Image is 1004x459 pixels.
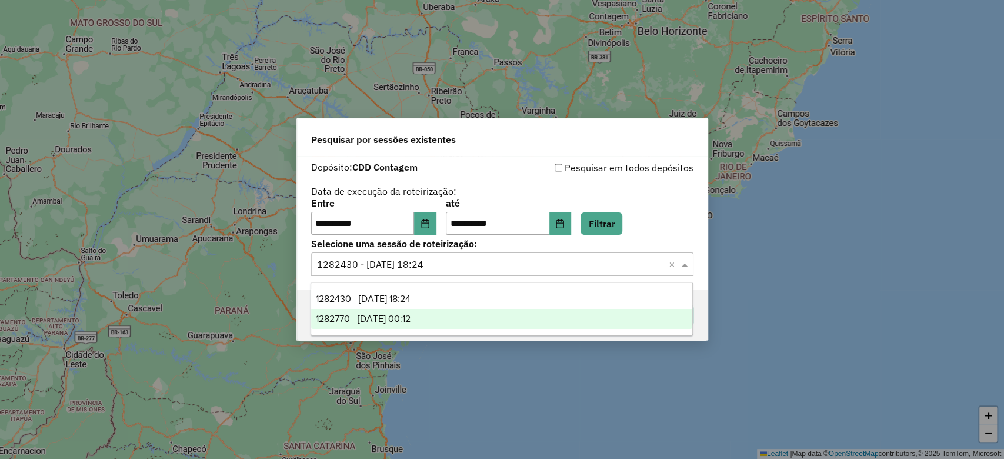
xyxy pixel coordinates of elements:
[311,196,436,210] label: Entre
[581,212,622,235] button: Filtrar
[311,237,693,251] label: Selecione uma sessão de roteirização:
[549,212,572,235] button: Choose Date
[446,196,571,210] label: até
[316,294,411,304] span: 1282430 - [DATE] 18:24
[502,161,693,175] div: Pesquisar em todos depósitos
[311,184,456,198] label: Data de execução da roteirização:
[316,314,411,324] span: 1282770 - [DATE] 00:12
[669,257,679,271] span: Clear all
[311,160,418,174] label: Depósito:
[311,132,456,147] span: Pesquisar por sessões existentes
[414,212,436,235] button: Choose Date
[311,282,693,336] ng-dropdown-panel: Options list
[352,161,418,173] strong: CDD Contagem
